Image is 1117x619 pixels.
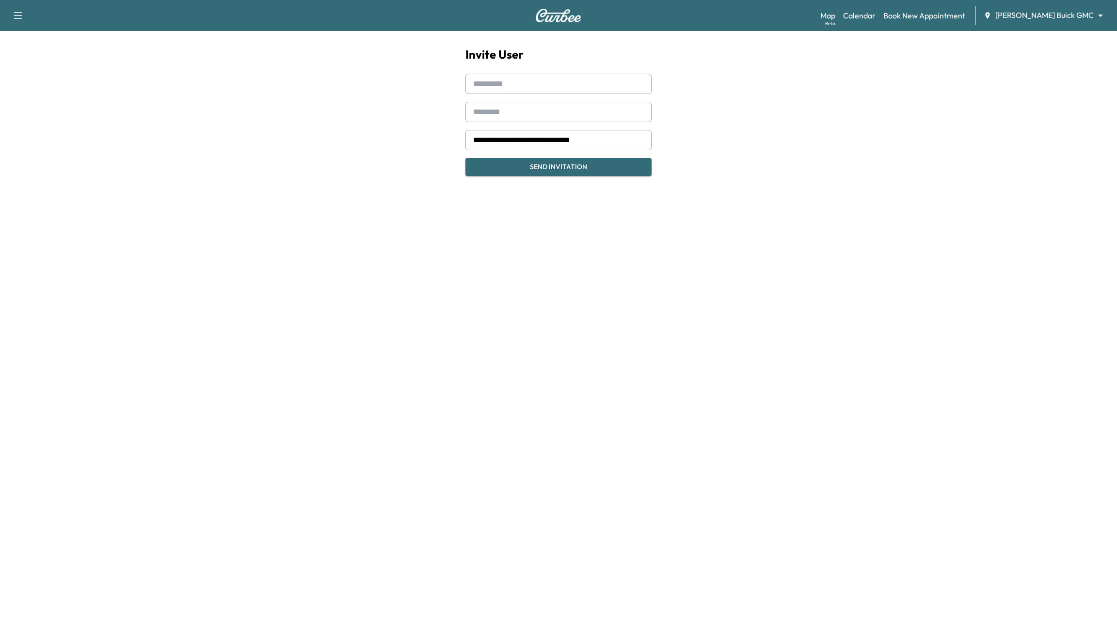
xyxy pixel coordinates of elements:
button: Send Invitation [465,158,652,176]
div: Beta [825,20,835,27]
h1: Invite User [465,47,652,62]
span: [PERSON_NAME] Buick GMC [995,10,1094,21]
a: MapBeta [820,10,835,21]
img: Curbee Logo [535,9,582,22]
a: Book New Appointment [883,10,965,21]
a: Calendar [843,10,876,21]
